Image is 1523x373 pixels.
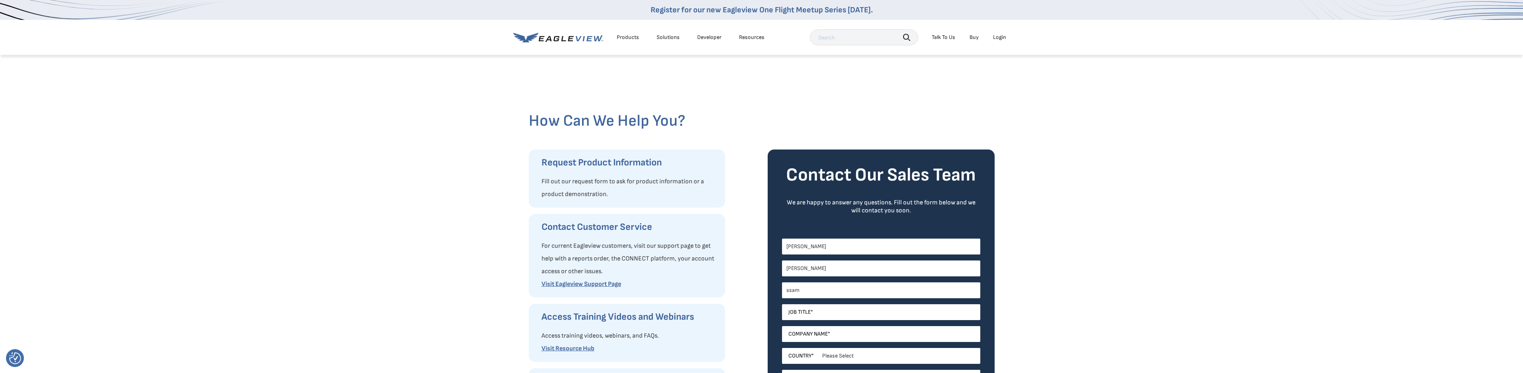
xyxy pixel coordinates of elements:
[542,345,594,352] a: Visit Resource Hub
[542,240,717,278] p: For current Eagleview customers, visit our support page to get help with a reports order, the CON...
[970,34,979,41] a: Buy
[542,311,717,323] h3: Access Training Videos and Webinars
[993,34,1006,41] div: Login
[9,352,21,364] img: Revisit consent button
[9,352,21,364] button: Consent Preferences
[542,175,717,201] p: Fill out our request form to ask for product information or a product demonstration.
[782,199,980,215] div: We are happy to answer any questions. Fill out the form below and we will contact you soon.
[651,5,873,15] a: Register for our new Eagleview One Flight Meetup Series [DATE].
[739,34,764,41] div: Resources
[786,164,976,186] strong: Contact Our Sales Team
[810,29,918,45] input: Search
[529,111,995,130] h2: How Can We Help You?
[697,34,721,41] a: Developer
[542,221,717,233] h3: Contact Customer Service
[932,34,955,41] div: Talk To Us
[542,330,717,342] p: Access training videos, webinars, and FAQs.
[542,280,621,288] a: Visit Eagleview Support Page
[657,34,680,41] div: Solutions
[542,156,717,169] h3: Request Product Information
[617,34,639,41] div: Products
